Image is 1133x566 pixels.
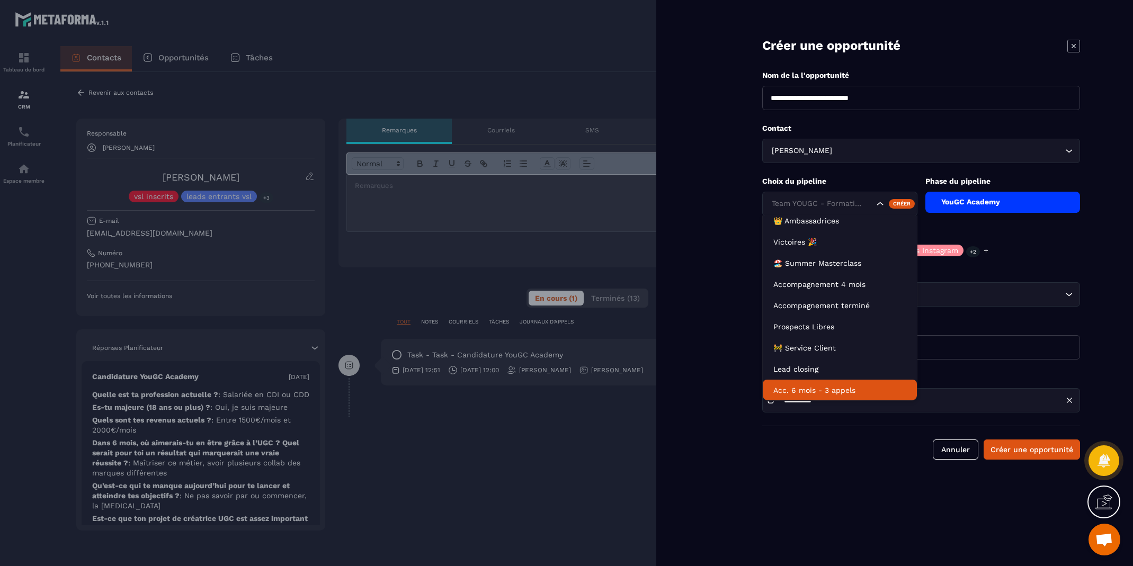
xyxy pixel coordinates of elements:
button: Annuler [933,439,978,460]
button: Créer une opportunité [984,439,1080,460]
p: Phase du pipeline [925,176,1081,186]
p: Victoires 🎉 [773,237,906,247]
p: Accompagnement terminé [773,300,906,311]
span: [PERSON_NAME] [769,145,834,157]
p: Nom de la l'opportunité [762,70,1080,80]
div: Créer [889,199,915,209]
p: Choix du pipeline [762,176,917,186]
p: Montant [762,320,1080,330]
p: 👑 Ambassadrices [773,215,906,226]
p: Acc. 6 mois - 3 appels [773,385,906,396]
p: Prospects Libres [773,321,906,332]
input: Search for option [834,145,1063,157]
p: Contact [762,123,1080,133]
p: Accompagnement 4 mois [773,279,906,290]
input: Search for option [769,198,874,210]
p: Leads Instagram [898,247,958,254]
a: Ouvrir le chat [1089,524,1120,555]
div: Search for option [762,139,1080,163]
p: Lead closing [773,364,906,374]
p: +2 [966,246,980,257]
p: 🚧 Service Client [773,343,906,353]
p: Produit [762,267,1080,277]
div: Search for option [762,282,1080,307]
p: 🏖️ Summer Masterclass [773,258,906,268]
div: Search for option [762,192,917,216]
p: Date de fermeture [762,373,1080,383]
p: Choix Étiquette [762,229,1080,239]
